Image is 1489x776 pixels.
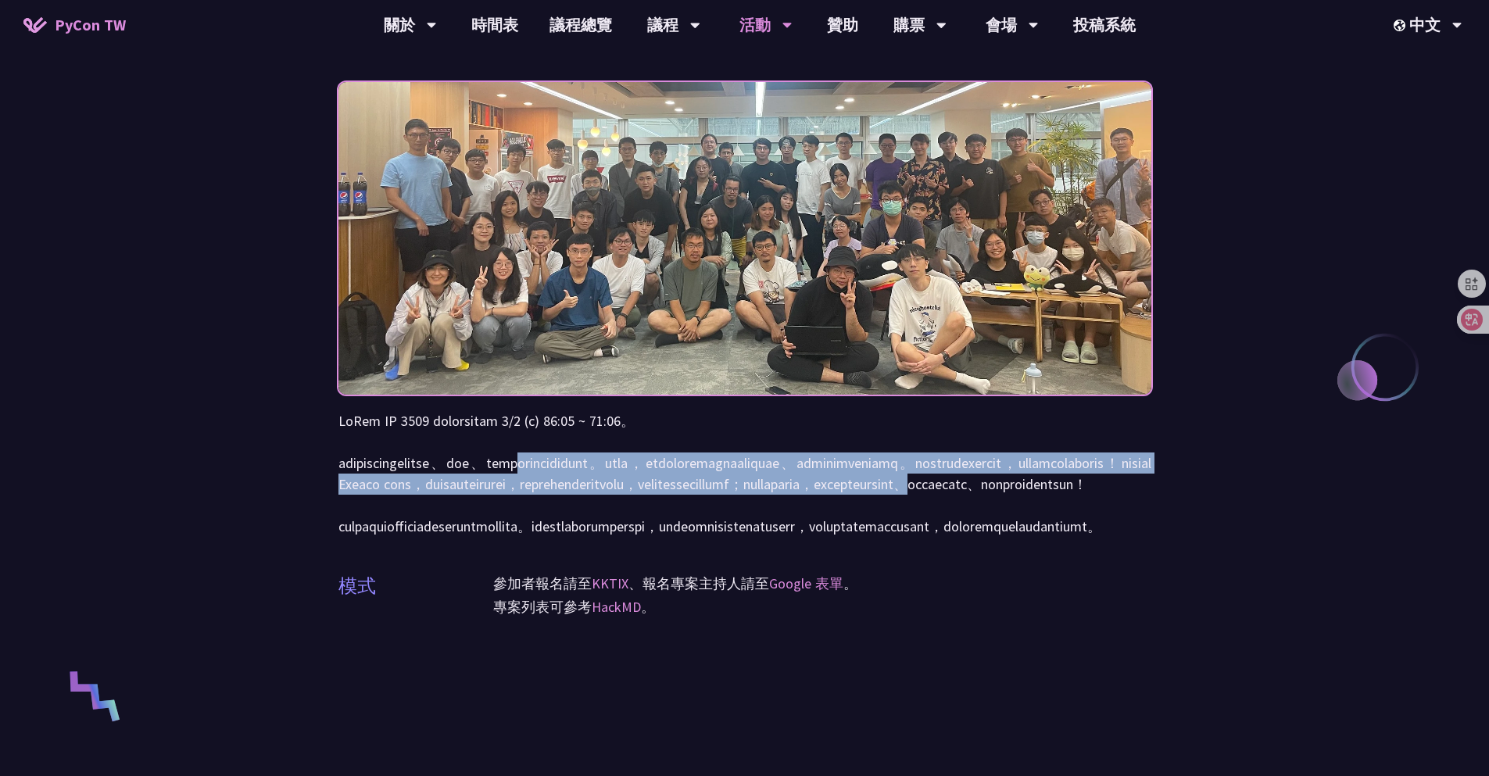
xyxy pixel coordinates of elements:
span: PyCon TW [55,13,126,37]
img: Photo of PyCon Taiwan Sprints [338,40,1151,437]
img: Locale Icon [1394,20,1409,31]
p: 專案列表可參考 。 [493,595,1151,619]
p: 模式 [338,572,376,600]
img: Home icon of PyCon TW 2025 [23,17,47,33]
a: Google 表單 [769,574,843,592]
a: PyCon TW [8,5,141,45]
a: HackMD [592,598,641,616]
p: 參加者報名請至 、報名專案主持人請至 。 [493,572,1151,595]
a: KKTIX [592,574,628,592]
p: LoRem IP 3509 dolorsitam 3/2 (c) 86:05 ~ 71:06。 adipiscingelitse、doe、temporincididunt。utla，etdolo... [338,410,1151,537]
